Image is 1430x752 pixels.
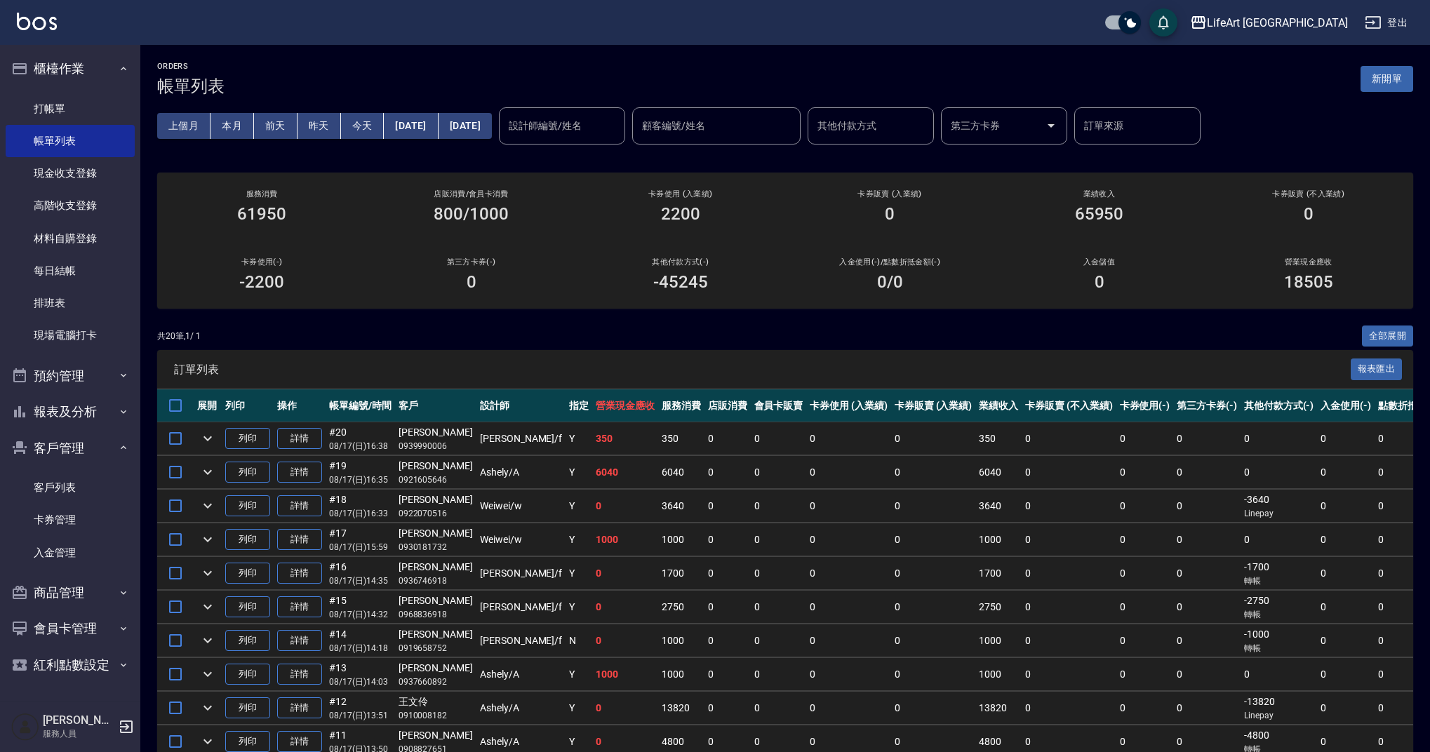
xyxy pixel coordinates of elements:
p: 08/17 (日) 16:33 [329,507,392,520]
h2: 卡券販賣 (入業績) [802,189,977,199]
div: [PERSON_NAME] [399,560,473,575]
td: 0 [592,591,658,624]
td: 0 [806,456,891,489]
a: 詳情 [277,495,322,517]
td: 0 [751,658,807,691]
td: 0 [806,490,891,523]
td: Y [566,456,592,489]
td: 0 [1116,523,1174,556]
button: 登出 [1359,10,1413,36]
td: 13820 [658,692,704,725]
div: [PERSON_NAME] [399,492,473,507]
button: expand row [197,596,218,617]
td: 0 [1173,422,1241,455]
h2: 營業現金應收 [1221,257,1396,267]
th: 入金使用(-) [1317,389,1375,422]
td: 0 [1317,456,1375,489]
td: 0 [1022,490,1116,523]
td: 0 [1317,490,1375,523]
button: save [1149,8,1177,36]
div: [PERSON_NAME] [399,661,473,676]
th: 客戶 [395,389,476,422]
div: [PERSON_NAME] [399,627,473,642]
td: 0 [592,557,658,590]
p: Linepay [1244,709,1314,722]
td: 0 [1317,624,1375,657]
p: 轉帳 [1244,642,1314,654]
button: [DATE] [439,113,492,139]
td: 0 [891,624,976,657]
td: 350 [975,422,1022,455]
td: #14 [326,624,395,657]
button: 上個月 [157,113,211,139]
button: 列印 [225,529,270,551]
h2: 業績收入 [1011,189,1187,199]
td: 0 [806,422,891,455]
td: 1000 [975,658,1022,691]
td: 0 [1022,557,1116,590]
div: 王文伶 [399,694,473,709]
td: -1000 [1241,624,1318,657]
td: 0 [592,624,658,657]
button: 櫃檯作業 [6,51,135,87]
div: LifeArt [GEOGRAPHIC_DATA] [1207,14,1348,32]
td: 0 [704,490,751,523]
td: 0 [1116,591,1174,624]
p: 0910008182 [399,709,473,722]
a: 現場電腦打卡 [6,319,135,351]
button: 本月 [211,113,254,139]
a: 報表匯出 [1351,362,1403,375]
td: 6040 [592,456,658,489]
td: 0 [704,456,751,489]
td: 1700 [658,557,704,590]
td: 0 [1173,557,1241,590]
th: 卡券使用 (入業績) [806,389,891,422]
p: Linepay [1244,507,1314,520]
td: 0 [1116,658,1174,691]
a: 每日結帳 [6,255,135,287]
td: 2750 [975,591,1022,624]
a: 新開單 [1361,72,1413,85]
td: 1000 [975,523,1022,556]
th: 其他付款方式(-) [1241,389,1318,422]
h2: 第三方卡券(-) [383,257,559,267]
button: 列印 [225,596,270,618]
h3: 65950 [1075,204,1124,224]
h2: 入金使用(-) /點數折抵金額(-) [802,257,977,267]
a: 詳情 [277,596,322,618]
h2: 卡券使用 (入業績) [593,189,768,199]
button: expand row [197,697,218,718]
td: 0 [1116,490,1174,523]
td: 0 [704,523,751,556]
td: 0 [751,591,807,624]
button: 列印 [225,697,270,719]
div: [PERSON_NAME] [399,459,473,474]
td: Y [566,658,592,691]
h3: -45245 [653,272,708,292]
h2: 店販消費 /會員卡消費 [383,189,559,199]
th: 展開 [194,389,222,422]
td: #12 [326,692,395,725]
td: Ashely /A [476,658,566,691]
td: 0 [891,658,976,691]
button: 列印 [225,495,270,517]
td: 3640 [975,490,1022,523]
td: 0 [806,557,891,590]
a: 詳情 [277,664,322,685]
button: 昨天 [298,113,341,139]
a: 高階收支登錄 [6,189,135,222]
td: Ashely /A [476,692,566,725]
p: 08/17 (日) 13:51 [329,709,392,722]
td: 0 [1022,456,1116,489]
td: 0 [1317,557,1375,590]
td: 0 [1173,624,1241,657]
td: 350 [592,422,658,455]
td: 0 [806,624,891,657]
td: 0 [1241,422,1318,455]
td: 0 [704,658,751,691]
button: Open [1040,114,1062,137]
td: 350 [658,422,704,455]
th: 會員卡販賣 [751,389,807,422]
a: 詳情 [277,529,322,551]
button: 列印 [225,563,270,584]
